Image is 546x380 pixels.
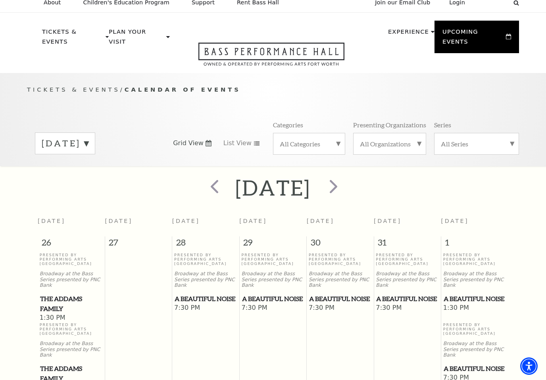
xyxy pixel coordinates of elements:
[443,364,506,374] a: A Beautiful Noise
[307,218,335,224] span: [DATE]
[170,42,373,73] a: Open this option
[441,218,469,224] span: [DATE]
[441,236,508,252] span: 1
[443,341,506,358] p: Broadway at the Bass Series presented by PNC Bank
[309,294,372,304] a: A Beautiful Noise
[443,322,506,336] p: Presented By Performing Arts [GEOGRAPHIC_DATA]
[40,294,102,313] span: The Addams Family
[105,236,172,252] span: 27
[309,253,372,266] p: Presented By Performing Arts [GEOGRAPHIC_DATA]
[235,175,310,200] h2: [DATE]
[40,322,103,336] p: Presented By Performing Arts [GEOGRAPHIC_DATA]
[443,271,506,288] p: Broadway at the Bass Series presented by PNC Bank
[388,27,429,41] p: Experience
[273,121,303,129] p: Categories
[42,137,88,150] label: [DATE]
[443,304,506,313] span: 1:30 PM
[444,364,506,374] span: A Beautiful Noise
[309,304,372,313] span: 7:30 PM
[441,140,512,148] label: All Series
[307,236,373,252] span: 30
[376,253,439,266] p: Presented By Performing Arts [GEOGRAPHIC_DATA]
[40,341,103,358] p: Broadway at the Bass Series presented by PNC Bank
[174,294,237,304] a: A Beautiful Noise
[38,236,105,252] span: 26
[376,294,439,304] a: A Beautiful Noise
[242,253,305,266] p: Presented By Performing Arts [GEOGRAPHIC_DATA]
[240,236,306,252] span: 29
[376,304,439,313] span: 7:30 PM
[174,253,237,266] p: Presented By Performing Arts [GEOGRAPHIC_DATA]
[109,27,164,51] p: Plan Your Visit
[125,86,241,93] span: Calendar of Events
[40,271,103,288] p: Broadway at the Bass Series presented by PNC Bank
[443,253,506,266] p: Presented By Performing Arts [GEOGRAPHIC_DATA]
[105,218,133,224] span: [DATE]
[199,174,228,202] button: prev
[374,218,402,224] span: [DATE]
[38,218,65,224] span: [DATE]
[40,253,103,266] p: Presented By Performing Arts [GEOGRAPHIC_DATA]
[40,314,103,322] span: 1:30 PM
[27,86,120,93] span: Tickets & Events
[318,174,347,202] button: next
[42,27,104,51] p: Tickets & Events
[374,236,441,252] span: 31
[27,85,519,95] p: /
[175,294,237,304] span: A Beautiful Noise
[444,294,506,304] span: A Beautiful Noise
[280,140,338,148] label: All Categories
[239,218,267,224] span: [DATE]
[242,294,305,304] a: A Beautiful Noise
[520,357,538,375] div: Accessibility Menu
[174,271,237,288] p: Broadway at the Bass Series presented by PNC Bank
[172,218,200,224] span: [DATE]
[172,236,239,252] span: 28
[376,294,438,304] span: A Beautiful Noise
[309,271,372,288] p: Broadway at the Bass Series presented by PNC Bank
[242,271,305,288] p: Broadway at the Bass Series presented by PNC Bank
[242,304,305,313] span: 7:30 PM
[442,27,504,51] p: Upcoming Events
[40,294,103,313] a: The Addams Family
[360,140,419,148] label: All Organizations
[434,121,451,129] p: Series
[174,304,237,313] span: 7:30 PM
[353,121,426,129] p: Presenting Organizations
[443,294,506,304] a: A Beautiful Noise
[173,139,204,148] span: Grid View
[223,139,252,148] span: List View
[376,271,439,288] p: Broadway at the Bass Series presented by PNC Bank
